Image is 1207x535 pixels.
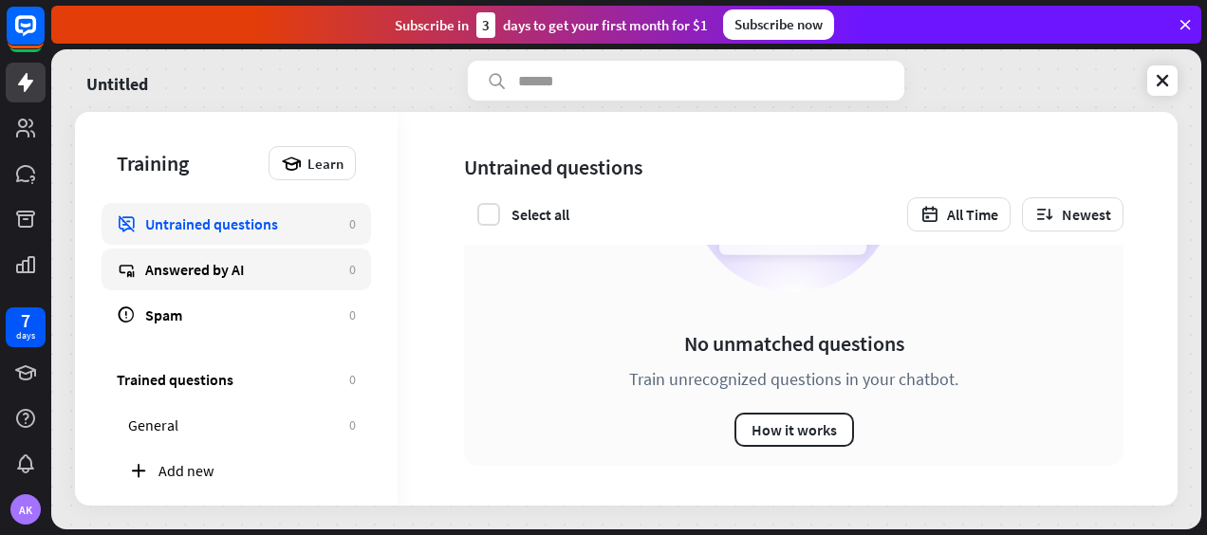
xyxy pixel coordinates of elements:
div: AK [10,494,41,525]
div: Subscribe now [723,9,834,40]
div: General [128,415,340,434]
button: Open LiveChat chat widget [15,8,72,65]
div: Untrained questions [145,214,340,233]
a: General 0 [113,404,371,446]
div: 0 [349,371,356,388]
a: Spam 0 [102,294,371,336]
a: Untitled [86,61,148,101]
a: Answered by AI 0 [102,249,371,290]
div: Spam [145,305,340,324]
span: Learn [307,155,344,173]
button: Newest [1022,197,1123,231]
button: All Time [907,197,1011,231]
div: Add new [158,461,356,480]
div: 0 [349,416,356,434]
div: 0 [349,261,356,278]
a: 7 days [6,307,46,347]
div: No unmatched questions [684,330,904,357]
a: Untrained questions 0 [102,203,371,245]
div: 0 [349,215,356,232]
div: Train unrecognized questions in your chatbot. [629,368,958,390]
button: How it works [734,413,854,447]
div: Subscribe in days to get your first month for $1 [395,12,708,38]
div: Answered by AI [145,260,340,279]
div: Untrained questions [464,154,642,180]
div: Select all [511,205,569,224]
div: 3 [476,12,495,38]
a: Trained questions 0 [102,359,371,400]
div: Training [117,150,259,176]
div: days [16,329,35,342]
div: Trained questions [117,370,340,389]
div: 0 [349,306,356,323]
div: 7 [21,312,30,329]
